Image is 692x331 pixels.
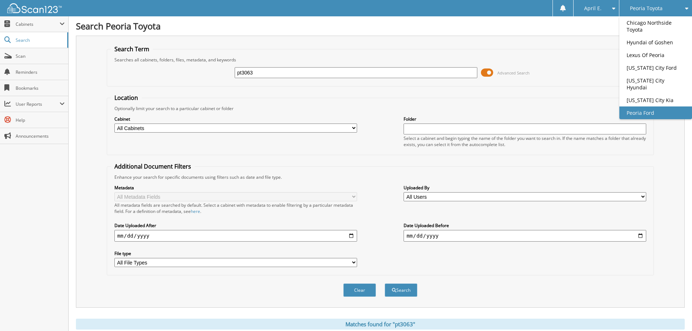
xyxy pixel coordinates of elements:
input: end [404,230,646,242]
label: Cabinet [114,116,357,122]
legend: Location [111,94,142,102]
label: Date Uploaded After [114,222,357,229]
a: [US_STATE] City Hyundai [619,74,692,94]
span: April E. [584,6,602,11]
label: Metadata [114,185,357,191]
div: Searches all cabinets, folders, files, metadata, and keywords [111,57,650,63]
a: Chicago Northside Toyota [619,16,692,36]
a: here [191,208,200,214]
div: Optionally limit your search to a particular cabinet or folder [111,105,650,112]
label: Uploaded By [404,185,646,191]
a: Lexus Of Peoria [619,49,692,61]
span: Announcements [16,133,65,139]
a: Hyundai of Goshen [619,36,692,49]
div: Enhance your search for specific documents using filters such as date and file type. [111,174,650,180]
button: Search [385,283,417,297]
div: Select a cabinet and begin typing the name of the folder you want to search in. If the name match... [404,135,646,148]
span: Cabinets [16,21,60,27]
iframe: Chat Widget [656,296,692,331]
a: [US_STATE] City Kia [619,94,692,106]
span: Search [16,37,64,43]
span: Advanced Search [497,70,530,76]
div: Matches found for "pt3063" [76,319,685,330]
legend: Search Term [111,45,153,53]
label: Date Uploaded Before [404,222,646,229]
img: scan123-logo-white.svg [7,3,62,13]
span: Peoria Toyota [630,6,663,11]
label: File type [114,250,357,257]
input: start [114,230,357,242]
span: Bookmarks [16,85,65,91]
a: [US_STATE] City Ford [619,61,692,74]
span: User Reports [16,101,60,107]
legend: Additional Document Filters [111,162,195,170]
label: Folder [404,116,646,122]
span: Reminders [16,69,65,75]
button: Clear [343,283,376,297]
a: Peoria Ford [619,106,692,119]
h1: Search Peoria Toyota [76,20,685,32]
span: Help [16,117,65,123]
span: Scan [16,53,65,59]
div: All metadata fields are searched by default. Select a cabinet with metadata to enable filtering b... [114,202,357,214]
